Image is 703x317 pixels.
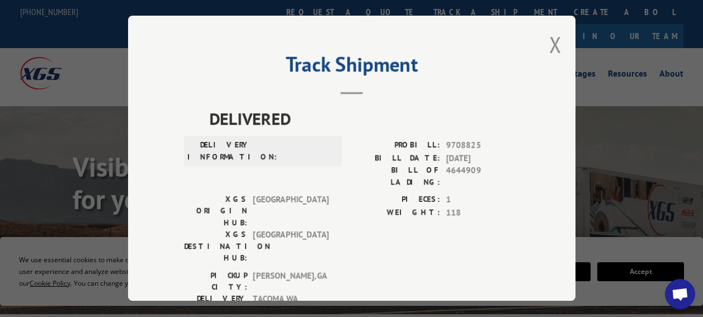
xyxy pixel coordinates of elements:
span: 4644909 [446,164,520,188]
span: 9708825 [446,139,520,152]
span: [DATE] [446,152,520,165]
span: [GEOGRAPHIC_DATA] [253,229,328,264]
span: 118 [446,206,520,219]
div: Open chat [665,279,695,309]
label: PIECES: [352,193,440,206]
label: PICKUP CITY: [184,269,247,293]
label: BILL DATE: [352,152,440,165]
label: XGS DESTINATION HUB: [184,229,247,264]
span: 1 [446,193,520,206]
label: DELIVERY CITY: [184,293,247,316]
button: Close modal [549,30,562,59]
label: XGS ORIGIN HUB: [184,193,247,229]
span: TACOMA , WA [253,293,328,316]
label: PROBILL: [352,139,440,152]
span: DELIVERED [209,106,520,131]
span: [GEOGRAPHIC_DATA] [253,193,328,229]
label: BILL OF LADING: [352,164,440,188]
label: WEIGHT: [352,206,440,219]
label: DELIVERY INFORMATION: [187,139,251,163]
span: [PERSON_NAME] , GA [253,269,328,293]
h2: Track Shipment [184,56,520,78]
